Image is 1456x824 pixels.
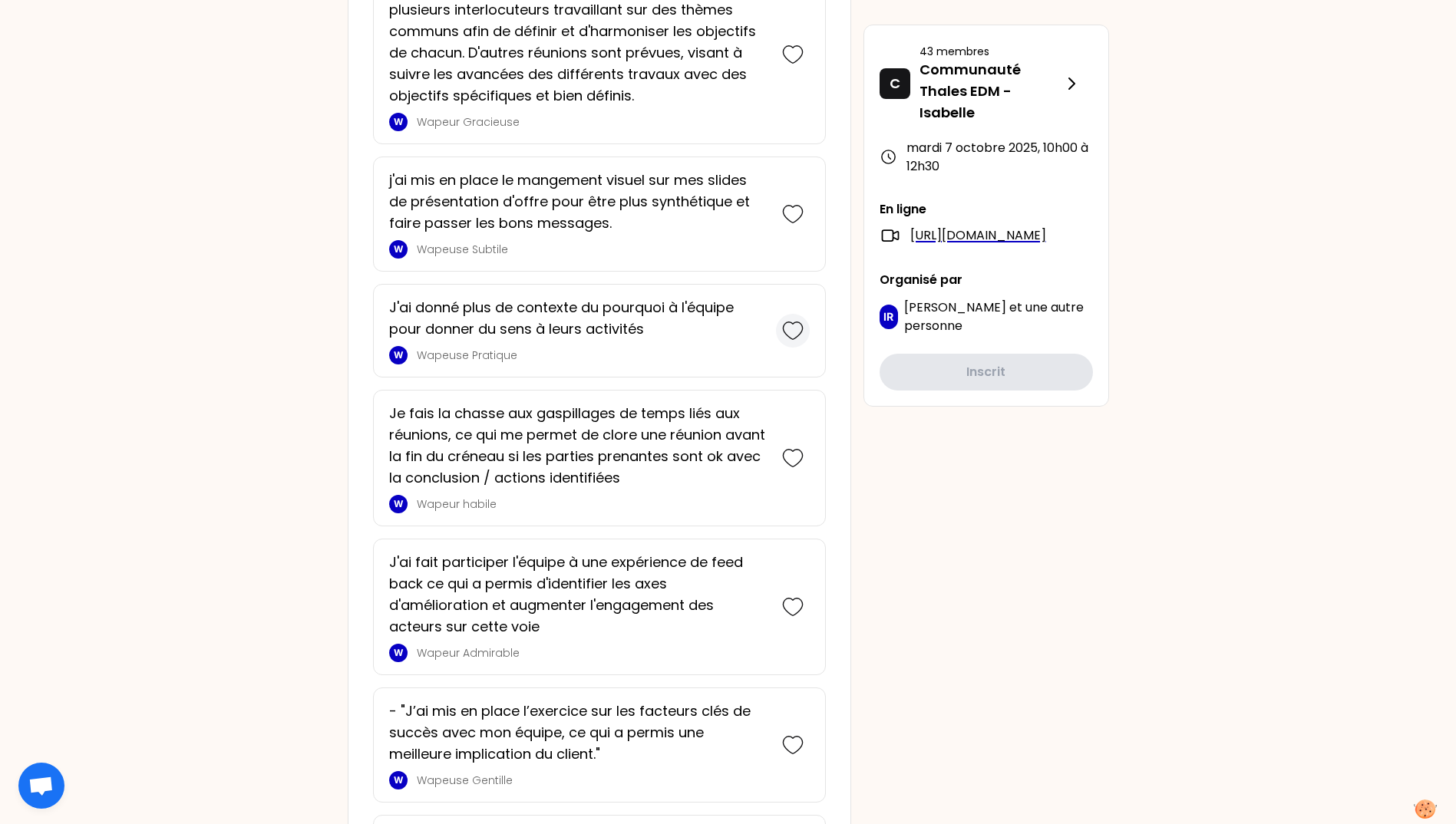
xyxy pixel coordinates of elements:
p: et [904,298,1092,335]
p: Wapeuse Subtile [417,242,767,257]
button: Inscrit [880,354,1093,391]
p: - "J’ai mis en place l’exercice sur les facteurs clés de succès avec mon équipe, ce qui a permis ... [389,700,767,765]
p: W [394,498,403,510]
p: IR [883,309,893,325]
p: Communauté Thales EDM - Isabelle [919,59,1062,124]
p: J'ai fait participer l'équipe à une expérience de feed back ce qui a permis d'identifier les axes... [389,552,767,638]
p: j'ai mis en place le mangement visuel sur mes slides de présentation d'offre pour être plus synth... [389,170,767,234]
div: Ouvrir le chat [18,763,64,809]
p: W [394,243,403,255]
span: [PERSON_NAME] [904,298,1006,316]
span: une autre personne [904,298,1084,335]
p: W [394,647,403,659]
p: C [890,73,900,94]
p: J'ai donné plus de contexte du pourquoi à l'équipe pour donner du sens à leurs activités [389,297,767,340]
p: Je fais la chasse aux gaspillages de temps liés aux réunions, ce qui me permet de clore une réuni... [389,403,767,489]
p: Organisé par [880,271,1093,289]
p: Wapeur Admirable [417,645,767,661]
p: En ligne [880,200,1093,219]
p: W [394,774,403,786]
p: Wapeur habile [417,496,767,512]
p: 43 membres [919,44,1062,59]
p: Wapeur Gracieuse [417,114,767,130]
p: W [394,349,403,361]
p: Wapeuse Pratique [417,348,767,363]
p: Wapeuse Gentille [417,773,767,788]
a: [URL][DOMAIN_NAME] [910,226,1046,245]
p: W [394,116,403,128]
div: mardi 7 octobre 2025 , 10h00 à 12h30 [880,139,1093,176]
